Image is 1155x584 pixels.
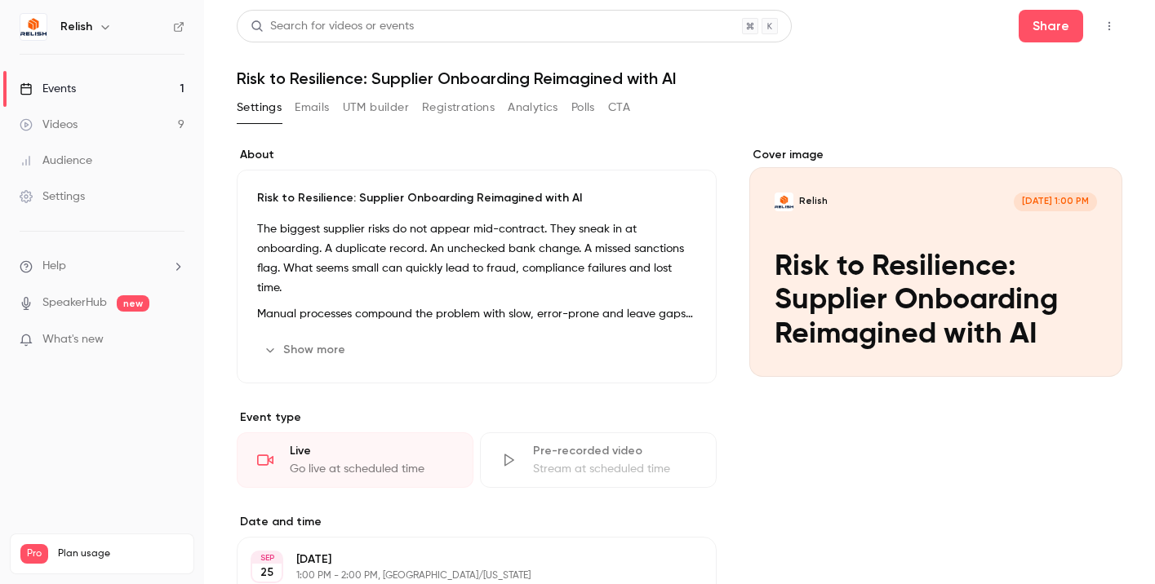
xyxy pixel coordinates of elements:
span: new [117,295,149,312]
img: Profile image for Salim [47,9,73,35]
div: user says… [13,423,313,479]
label: About [237,147,717,163]
p: Risk to Resilience: Supplier Onboarding Reimagined with AI [257,190,696,206]
div: Events [20,81,76,97]
div: Perfect thank you!! [190,433,300,449]
h1: [PERSON_NAME] [79,8,185,20]
b: [PERSON_NAME] [70,172,162,184]
button: CTA [608,95,630,121]
p: [DATE] [296,551,630,568]
iframe: Noticeable Trigger [165,333,184,347]
p: 1:00 PM - 2:00 PM, [GEOGRAPHIC_DATA]/[US_STATE] [296,569,630,582]
h6: Relish [60,19,92,35]
button: UTM builder [343,95,409,121]
button: Start recording [104,511,117,524]
div: Search for videos or events [251,18,414,35]
button: Home [255,7,287,38]
div: user says… [13,38,313,103]
a: [EMAIL_ADDRESS][DOMAIN_NAME] [30,130,230,143]
textarea: Message… [14,477,313,505]
div: Salim says… [13,167,313,205]
div: Live [290,443,453,459]
div: SEP [252,552,282,564]
div: Pre-recorded video [533,443,696,459]
div: HeyYou can download it from the Clips tab[PERSON_NAME] • 2h ago [13,205,260,394]
div: Operator says… [13,103,313,167]
div: Hi there! Where can I download the transcript from a webinar. [59,38,313,90]
p: The biggest supplier risks do not appear mid-contract. They sneak in at onboarding. A duplicate r... [257,219,696,298]
button: Upload attachment [78,511,91,524]
div: Stream at scheduled time [533,461,696,477]
p: Active 3h ago [79,20,152,37]
span: What's new [42,331,104,348]
div: Pre-recorded videoStream at scheduled time [480,432,717,488]
button: go back [11,7,42,38]
div: You will be notified here and by email ([EMAIL_ADDRESS][DOMAIN_NAME]) [13,103,268,154]
div: Perfect thank you!! [177,423,313,459]
p: 25 [260,564,273,581]
button: Show more [257,337,355,363]
p: Manual processes compound the problem with slow, error-prone and leave gaps that expose organizat... [257,304,696,324]
button: Share [1019,10,1083,42]
h1: Risk to Resilience: Supplier Onboarding Reimagined with AI [237,69,1122,88]
p: Event type [237,409,717,426]
img: Relish [20,14,47,40]
button: Settings [237,95,282,121]
div: Go live at scheduled time [290,461,453,477]
div: Hi there! Where can I download the transcript from a webinar. [72,48,300,80]
div: Audience [20,153,92,169]
button: Analytics [508,95,558,121]
span: Pro [20,544,48,564]
button: Polls [571,95,595,121]
div: Salim says… [13,205,313,423]
button: Send a message… [280,505,306,531]
a: SpeakerHub [42,294,107,312]
div: [PERSON_NAME] • 2h ago [26,397,154,407]
li: help-dropdown-opener [20,258,184,275]
div: Hey [26,215,247,231]
div: joined the conversation [70,170,278,185]
img: Profile image for Salim [49,170,65,186]
div: LiveGo live at scheduled time [237,432,473,488]
label: Cover image [749,147,1122,163]
div: Settings [20,188,85,205]
span: Plan usage [58,547,184,560]
div: You can download it from the Clips tab [26,231,247,247]
section: Cover image [749,147,1122,377]
label: Date and time [237,514,717,530]
div: Videos [20,117,78,133]
button: Emoji picker [25,511,38,524]
span: Help [42,258,66,275]
button: Registrations [422,95,495,121]
button: Emails [295,95,329,121]
button: Gif picker [51,511,64,524]
div: Close [287,7,316,36]
div: You will be notified here and by email ( ) [26,113,255,144]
